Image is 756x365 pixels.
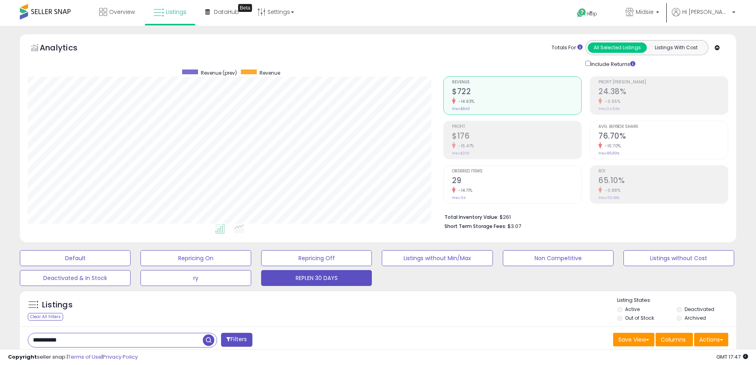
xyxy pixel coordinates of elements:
button: Listings without Min/Max [382,250,492,266]
h2: 76.70% [598,131,728,142]
span: Ordered Items [452,169,581,174]
span: Revenue [260,70,280,76]
span: Profit [452,125,581,129]
label: Archived [685,315,706,321]
span: Columns [661,336,686,344]
span: Avg. Buybox Share [598,125,728,129]
div: Clear All Filters [28,313,63,321]
label: Out of Stock [625,315,654,321]
a: Terms of Use [68,353,102,361]
h2: 29 [452,176,581,187]
small: Prev: $208 [452,151,469,156]
a: Hi [PERSON_NAME] [672,8,735,26]
h5: Listings [42,299,73,311]
div: Include Returns [579,59,645,68]
small: Prev: 24.54% [598,106,619,111]
button: Deactivated & In Stock [20,270,131,286]
a: Privacy Policy [103,353,138,361]
b: Short Term Storage Fees: [444,223,506,230]
span: Overview [109,8,135,16]
button: Filters [221,333,252,347]
h2: 24.38% [598,87,728,98]
button: All Selected Listings [588,42,647,53]
span: $3.07 [508,222,521,230]
small: -10.70% [602,143,621,149]
div: Tooltip anchor [238,4,252,12]
p: Listing States: [617,297,736,304]
button: Default [20,250,131,266]
h2: $176 [452,131,581,142]
h2: 65.10% [598,176,728,187]
label: Deactivated [685,306,714,313]
button: Actions [694,333,728,346]
i: Get Help [577,8,587,18]
button: Listings without Cost [623,250,734,266]
small: Prev: 65.68% [598,195,619,200]
small: Prev: 34 [452,195,466,200]
small: -0.88% [602,187,620,193]
span: Revenue (prev) [201,70,237,76]
small: Prev: 85.89% [598,151,619,156]
span: Revenue [452,80,581,85]
span: 2025-09-16 17:47 GMT [716,353,748,361]
h5: Analytics [40,42,93,55]
button: REPLEN 30 DAYS [261,270,372,286]
small: -14.93% [456,98,475,104]
span: Profit [PERSON_NAME] [598,80,728,85]
a: Help [571,2,613,26]
button: Repricing On [140,250,251,266]
h2: $722 [452,87,581,98]
span: Midsie [636,8,654,16]
span: Help [587,10,597,17]
button: ry [140,270,251,286]
button: Save View [613,333,654,346]
div: Totals For [552,44,583,52]
small: -14.71% [456,187,473,193]
label: Active [625,306,640,313]
small: -0.65% [602,98,620,104]
small: -15.47% [456,143,474,149]
button: Repricing Off [261,250,372,266]
li: $261 [444,212,722,221]
button: Listings With Cost [646,42,706,53]
b: Total Inventory Value: [444,214,498,220]
button: Non Competitive [503,250,614,266]
span: Hi [PERSON_NAME] [682,8,730,16]
span: Listings [166,8,187,16]
strong: Copyright [8,353,37,361]
small: Prev: $849 [452,106,470,111]
button: Columns [656,333,693,346]
span: DataHub [214,8,239,16]
div: seller snap | | [8,353,138,361]
span: ROI [598,169,728,174]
